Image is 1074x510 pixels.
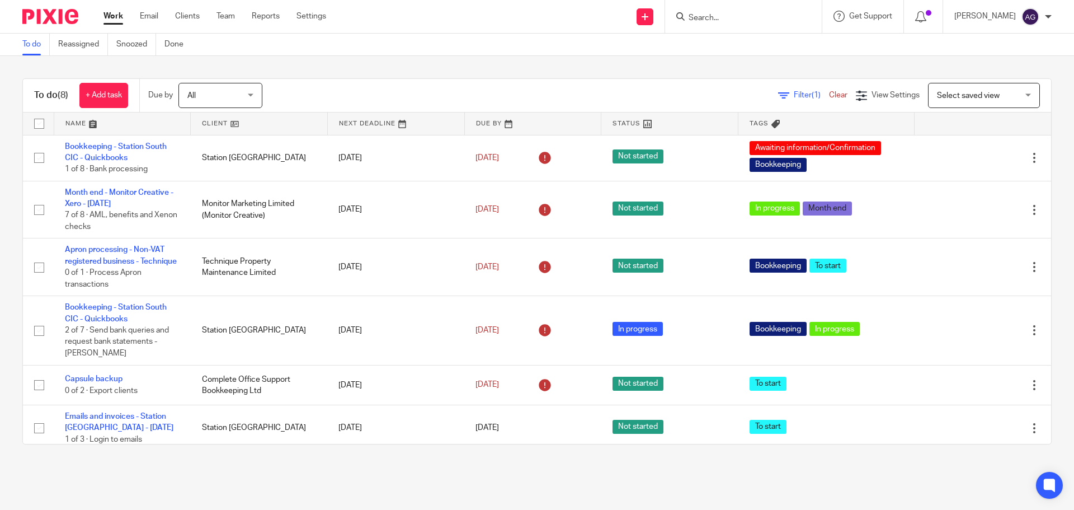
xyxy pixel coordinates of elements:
span: To start [750,377,786,391]
a: Bookkeeping - Station South CIC - Quickbooks [65,143,167,162]
span: (8) [58,91,68,100]
td: [DATE] [327,135,464,181]
span: Get Support [849,12,892,20]
td: Technique Property Maintenance Limited [191,238,328,296]
a: Snoozed [116,34,156,55]
span: In progress [809,322,860,336]
td: Station [GEOGRAPHIC_DATA] [191,135,328,181]
span: 7 of 8 · AML, benefits and Xenon checks [65,212,177,231]
a: + Add task [79,83,128,108]
td: Station [GEOGRAPHIC_DATA] [191,405,328,451]
span: [DATE] [475,154,499,162]
span: Bookkeeping [750,322,807,336]
span: View Settings [872,91,920,99]
span: 0 of 1 · Process Apron transactions [65,269,142,288]
a: Reports [252,11,280,22]
span: Bookkeeping [750,158,807,172]
span: All [187,92,196,100]
span: [DATE] [475,381,499,389]
a: Team [216,11,235,22]
a: Apron processing - Non-VAT registered business - Technique [65,246,177,265]
span: Not started [613,259,663,273]
span: In progress [613,322,663,336]
span: [DATE] [475,205,499,213]
p: [PERSON_NAME] [954,11,1016,22]
a: Capsule backup [65,375,123,383]
a: Email [140,11,158,22]
td: Monitor Marketing Limited (Monitor Creative) [191,181,328,238]
img: svg%3E [1021,8,1039,26]
span: [DATE] [475,326,499,334]
span: 0 of 2 · Export clients [65,387,138,395]
span: 1 of 3 · Login to emails [65,436,142,443]
a: Month end - Monitor Creative - Xero - [DATE] [65,189,173,208]
td: [DATE] [327,238,464,296]
span: 2 of 7 · Send bank queries and request bank statements - [PERSON_NAME] [65,326,169,357]
input: Search [687,13,788,24]
td: [DATE] [327,365,464,405]
p: Due by [148,90,173,101]
span: [DATE] [475,263,499,271]
a: Emails and invoices - Station [GEOGRAPHIC_DATA] - [DATE] [65,413,173,432]
a: Work [103,11,123,22]
a: Clients [175,11,200,22]
span: Select saved view [937,92,1000,100]
span: To start [809,259,846,273]
a: Settings [296,11,326,22]
span: In progress [750,202,800,216]
a: Done [164,34,192,55]
td: Complete Office Support Bookkeeping Ltd [191,365,328,405]
td: [DATE] [327,181,464,238]
span: Not started [613,420,663,434]
span: Tags [750,120,769,127]
td: [DATE] [327,296,464,365]
span: Not started [613,149,663,163]
td: Station [GEOGRAPHIC_DATA] [191,296,328,365]
a: Reassigned [58,34,108,55]
a: Bookkeeping - Station South CIC - Quickbooks [65,303,167,322]
span: Bookkeeping [750,259,807,273]
span: Filter [794,91,829,99]
span: Awaiting information/Confirmation [750,141,881,155]
a: To do [22,34,50,55]
span: Not started [613,377,663,391]
span: Not started [613,202,663,216]
span: Month end [803,202,852,216]
td: [DATE] [327,405,464,451]
a: Clear [829,91,847,99]
span: To start [750,420,786,434]
span: (1) [812,91,821,99]
h1: To do [34,90,68,101]
span: [DATE] [475,424,499,432]
span: 1 of 8 · Bank processing [65,165,148,173]
img: Pixie [22,9,78,24]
